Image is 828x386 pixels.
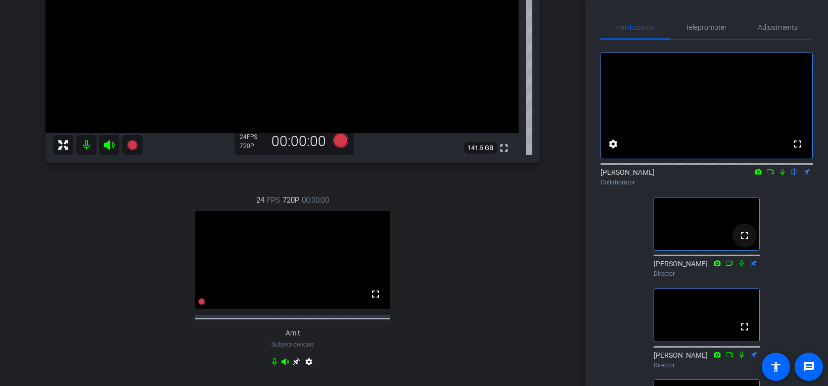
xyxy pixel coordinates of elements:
div: Director [654,269,760,278]
span: Amit [286,329,300,337]
div: 00:00:00 [265,133,333,150]
mat-icon: fullscreen [739,229,751,242]
div: 720P [240,142,265,150]
span: 141.5 GB [464,142,497,154]
mat-icon: fullscreen [498,142,510,154]
span: 24 [256,195,264,206]
mat-icon: message [803,361,815,373]
span: Chrome [293,342,314,348]
mat-icon: flip [789,167,801,176]
span: Subject [271,340,314,349]
span: FPS [267,195,280,206]
div: Director [654,361,760,370]
mat-icon: fullscreen [370,288,382,300]
div: [PERSON_NAME] [654,350,760,370]
span: - [292,341,293,348]
mat-icon: fullscreen [792,138,804,150]
span: FPS [247,133,257,140]
mat-icon: fullscreen [739,321,751,333]
div: [PERSON_NAME] [601,167,813,187]
mat-icon: settings [607,138,619,150]
span: Teleprompter [685,24,727,31]
mat-icon: accessibility [770,361,782,373]
span: Participants [616,24,655,31]
div: 24 [240,133,265,141]
div: [PERSON_NAME] [654,259,760,278]
mat-icon: settings [303,358,315,370]
div: Collaborator [601,178,813,187]
span: Adjustments [758,24,798,31]
span: 00:00:00 [302,195,329,206]
span: 720P [283,195,299,206]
